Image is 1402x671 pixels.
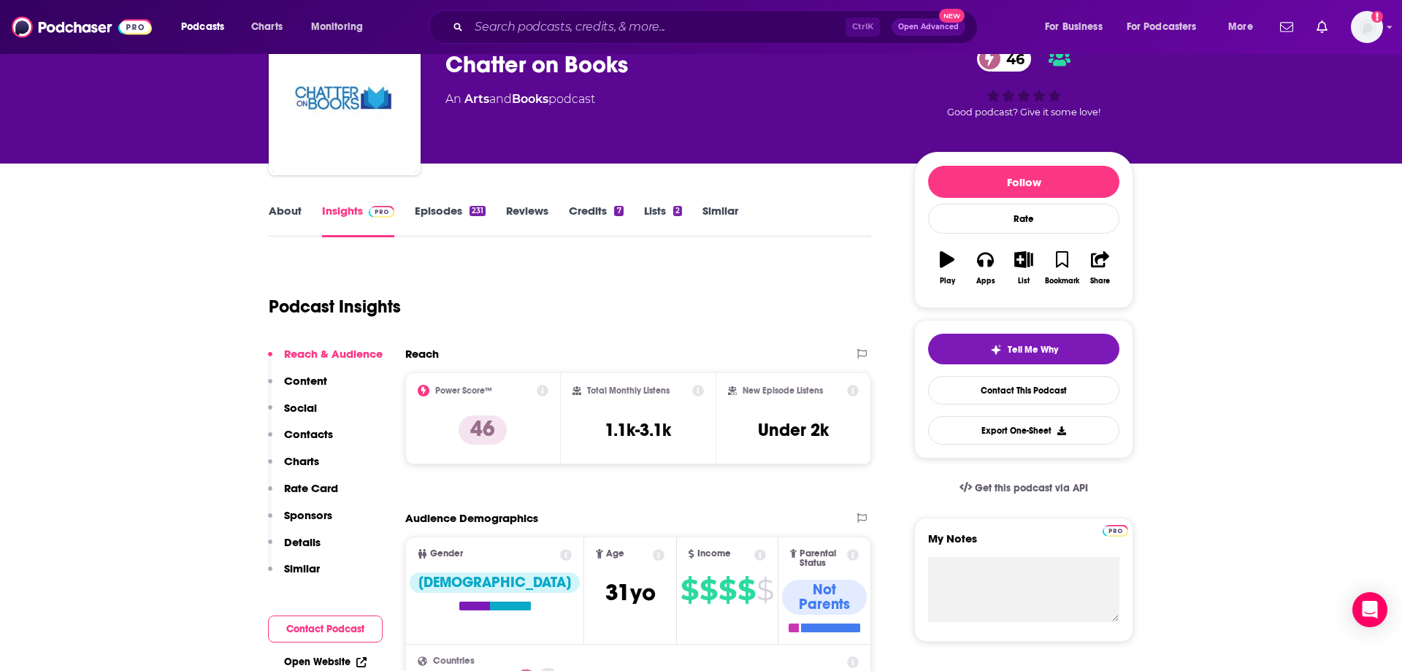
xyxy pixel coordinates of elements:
[1045,17,1103,37] span: For Business
[464,92,489,106] a: Arts
[459,415,507,445] p: 46
[1008,344,1058,356] span: Tell Me Why
[268,401,317,428] button: Social
[251,17,283,37] span: Charts
[12,13,152,41] img: Podchaser - Follow, Share and Rate Podcasts
[1081,242,1119,294] button: Share
[587,386,670,396] h2: Total Monthly Listens
[846,18,880,37] span: Ctrl K
[171,15,243,39] button: open menu
[445,91,595,108] div: An podcast
[892,18,965,36] button: Open AdvancedNew
[322,204,394,237] a: InsightsPodchaser Pro
[284,454,319,468] p: Charts
[1103,525,1128,537] img: Podchaser Pro
[928,242,966,294] button: Play
[268,374,327,401] button: Content
[898,23,959,31] span: Open Advanced
[369,206,394,218] img: Podchaser Pro
[782,580,867,615] div: Not Parents
[928,376,1119,404] a: Contact This Podcast
[1117,15,1218,39] button: open menu
[928,204,1119,234] div: Rate
[268,561,320,588] button: Similar
[268,616,383,643] button: Contact Podcast
[268,535,321,562] button: Details
[269,204,302,237] a: About
[928,416,1119,445] button: Export One-Sheet
[301,15,382,39] button: open menu
[405,347,439,361] h2: Reach
[469,15,846,39] input: Search podcasts, credits, & more...
[268,508,332,535] button: Sponsors
[1351,11,1383,43] button: Show profile menu
[433,656,475,666] span: Countries
[1274,15,1299,39] a: Show notifications dropdown
[1351,11,1383,43] span: Logged in as jfalkner
[681,578,698,602] span: $
[1311,15,1333,39] a: Show notifications dropdown
[1005,242,1043,294] button: List
[272,26,418,172] img: Chatter on Books
[939,9,965,23] span: New
[928,532,1119,557] label: My Notes
[1371,11,1383,23] svg: Add a profile image
[928,166,1119,198] button: Follow
[284,374,327,388] p: Content
[719,578,736,602] span: $
[700,578,717,602] span: $
[1351,11,1383,43] img: User Profile
[1352,592,1387,627] div: Open Intercom Messenger
[975,482,1088,494] span: Get this podcast via API
[928,334,1119,364] button: tell me why sparkleTell Me Why
[990,344,1002,356] img: tell me why sparkle
[311,17,363,37] span: Monitoring
[284,427,333,441] p: Contacts
[284,535,321,549] p: Details
[435,386,492,396] h2: Power Score™
[673,206,682,216] div: 2
[284,481,338,495] p: Rate Card
[269,296,401,318] h1: Podcast Insights
[606,549,624,559] span: Age
[430,549,463,559] span: Gender
[284,656,367,668] a: Open Website
[947,107,1100,118] span: Good podcast? Give it some love!
[284,347,383,361] p: Reach & Audience
[470,206,486,216] div: 231
[992,46,1032,72] span: 46
[181,17,224,37] span: Podcasts
[758,419,829,441] h3: Under 2k
[644,204,682,237] a: Lists2
[914,37,1133,127] div: 46Good podcast? Give it some love!
[977,46,1032,72] a: 46
[1127,17,1197,37] span: For Podcasters
[1045,277,1079,285] div: Bookmark
[268,347,383,374] button: Reach & Audience
[569,204,623,237] a: Credits7
[242,15,291,39] a: Charts
[1090,277,1110,285] div: Share
[410,572,580,593] div: [DEMOGRAPHIC_DATA]
[940,277,955,285] div: Play
[415,204,486,237] a: Episodes231
[605,578,656,607] span: 31 yo
[284,508,332,522] p: Sponsors
[1035,15,1121,39] button: open menu
[756,578,773,602] span: $
[976,277,995,285] div: Apps
[443,10,992,44] div: Search podcasts, credits, & more...
[284,561,320,575] p: Similar
[1043,242,1081,294] button: Bookmark
[605,419,671,441] h3: 1.1k-3.1k
[702,204,738,237] a: Similar
[268,454,319,481] button: Charts
[1018,277,1030,285] div: List
[1103,523,1128,537] a: Pro website
[697,549,731,559] span: Income
[405,511,538,525] h2: Audience Demographics
[800,549,844,568] span: Parental Status
[489,92,512,106] span: and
